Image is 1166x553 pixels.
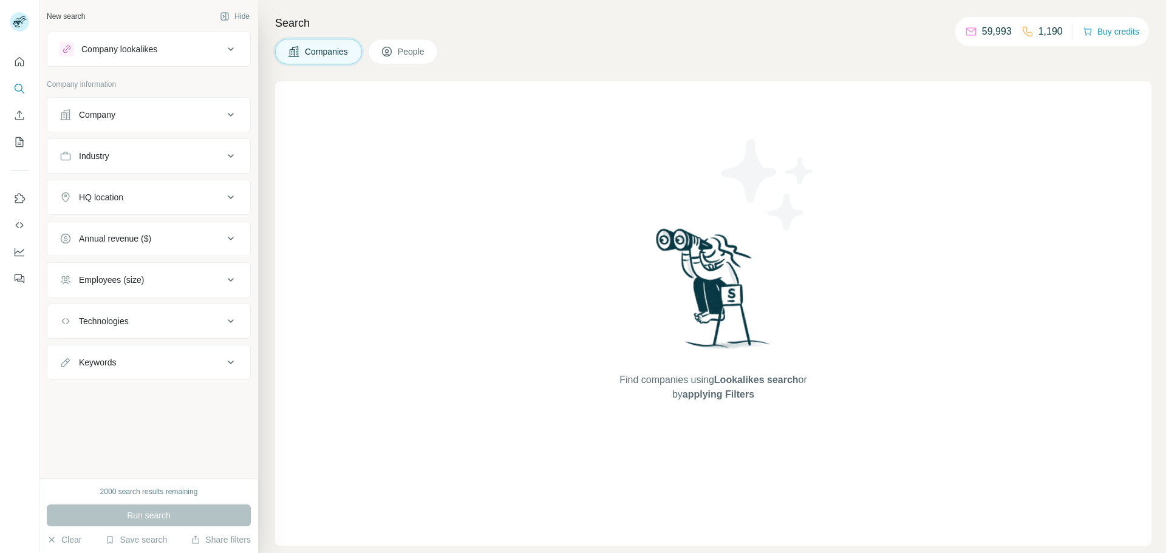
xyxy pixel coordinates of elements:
p: 1,190 [1038,24,1063,39]
h4: Search [275,15,1151,32]
span: applying Filters [683,389,754,399]
span: Lookalikes search [714,375,799,385]
button: Search [10,78,29,100]
button: My lists [10,131,29,153]
button: Clear [47,534,81,546]
button: Company lookalikes [47,35,250,64]
img: Surfe Illustration - Woman searching with binoculars [650,225,777,361]
button: HQ location [47,183,250,212]
div: Company lookalikes [81,43,157,55]
button: Keywords [47,348,250,377]
div: Technologies [79,315,129,327]
button: Quick start [10,51,29,73]
button: Save search [105,534,167,546]
div: Employees (size) [79,274,144,286]
button: Use Surfe on LinkedIn [10,188,29,209]
button: Technologies [47,307,250,336]
span: Companies [305,46,349,58]
div: 2000 search results remaining [100,486,198,497]
button: Company [47,100,250,129]
p: Company information [47,79,251,90]
button: Hide [211,7,258,25]
div: Keywords [79,356,116,368]
button: Buy credits [1083,23,1139,40]
button: Use Surfe API [10,214,29,236]
button: Annual revenue ($) [47,224,250,253]
button: Share filters [191,534,251,546]
div: Annual revenue ($) [79,232,151,245]
button: Dashboard [10,241,29,263]
button: Industry [47,141,250,171]
div: New search [47,11,85,22]
span: People [398,46,426,58]
p: 59,993 [982,24,1012,39]
button: Enrich CSV [10,104,29,126]
div: HQ location [79,191,123,203]
span: Find companies using or by [616,373,810,402]
div: Industry [79,150,109,162]
button: Employees (size) [47,265,250,294]
button: Feedback [10,268,29,290]
div: Company [79,109,115,121]
img: Surfe Illustration - Stars [714,130,823,239]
